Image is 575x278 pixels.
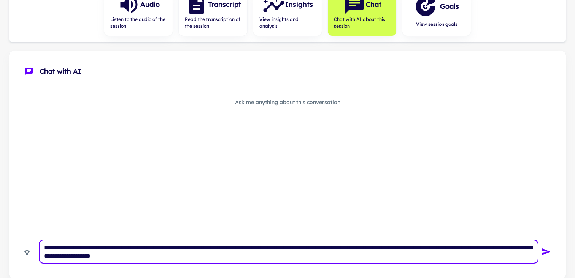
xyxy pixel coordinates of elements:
[259,16,316,30] span: View insights and analysis
[21,246,33,257] button: Sample prompts
[334,16,390,30] span: Chat with AI about this session
[185,16,241,30] span: Read the transcription of the session
[440,1,459,12] h6: Goals
[414,21,459,28] span: View session goals
[235,98,340,106] p: Ask me anything about this conversation
[40,66,551,77] span: Chat with AI
[110,16,167,30] span: Listen to the audio of the session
